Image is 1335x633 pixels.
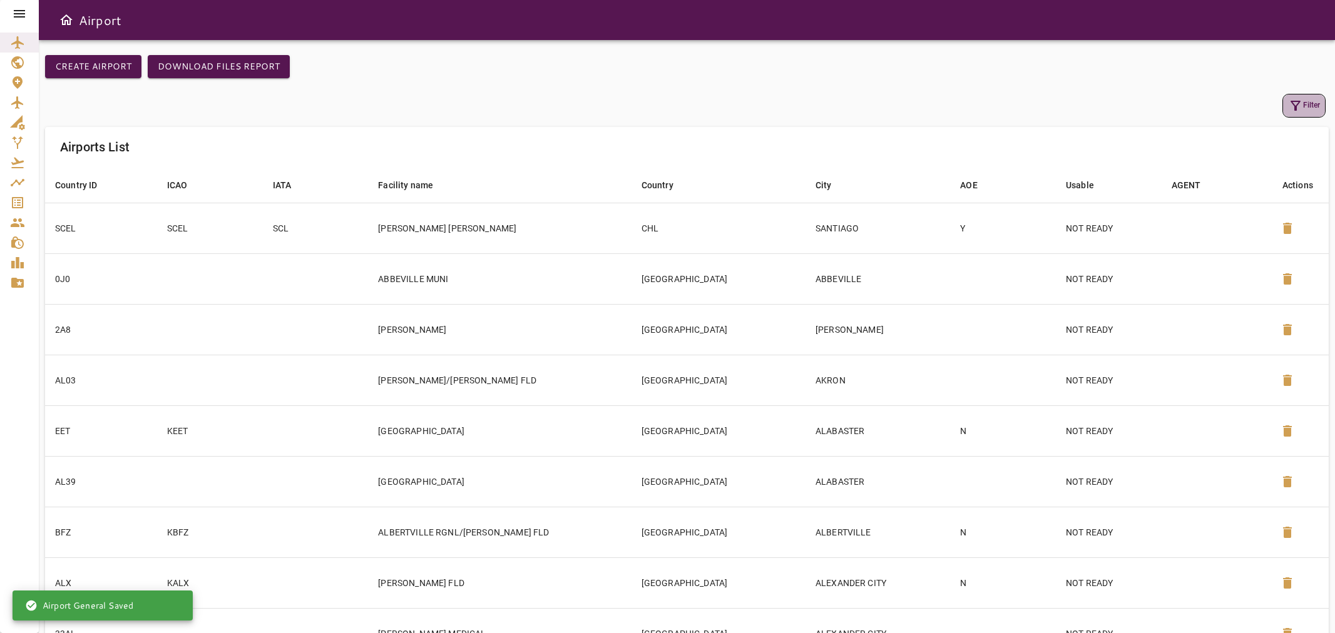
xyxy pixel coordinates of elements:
[1280,423,1295,438] span: delete
[55,178,114,193] span: Country ID
[45,253,157,304] td: 0J0
[1066,222,1152,235] p: NOT READY
[79,10,121,30] h6: Airport
[45,507,157,557] td: BFZ
[45,355,157,405] td: AL03
[45,456,157,507] td: AL39
[1272,416,1302,446] button: Delete Airport
[1272,213,1302,243] button: Delete Airport
[1280,322,1295,337] span: delete
[1280,474,1295,489] span: delete
[632,456,806,507] td: [GEOGRAPHIC_DATA]
[1280,271,1295,286] span: delete
[368,405,631,456] td: [GEOGRAPHIC_DATA]
[950,557,1056,608] td: N
[45,405,157,456] td: EET
[642,178,690,193] span: Country
[1280,575,1295,590] span: delete
[60,137,130,157] h6: Airports List
[816,178,832,193] div: City
[1172,178,1217,193] span: AGENT
[806,203,950,253] td: SANTIAGO
[632,507,806,557] td: [GEOGRAPHIC_DATA]
[368,253,631,304] td: ABBEVILLE MUNI
[54,8,79,33] button: Open drawer
[368,557,631,608] td: [PERSON_NAME] FLD
[1280,525,1295,540] span: delete
[632,304,806,355] td: [GEOGRAPHIC_DATA]
[45,557,157,608] td: ALX
[368,304,631,355] td: [PERSON_NAME]
[368,355,631,405] td: [PERSON_NAME]/[PERSON_NAME] FLD
[1282,94,1326,118] button: Filter
[806,557,950,608] td: ALEXANDER CITY
[1066,273,1152,285] p: NOT READY
[632,203,806,253] td: CHL
[1272,315,1302,345] button: Delete Airport
[1272,365,1302,395] button: Delete Airport
[378,178,449,193] span: Facility name
[167,178,204,193] span: ICAO
[368,507,631,557] td: ALBERTVILLE RGNL/[PERSON_NAME] FLD
[806,355,950,405] td: AKRON
[960,178,977,193] div: AOE
[273,178,308,193] span: IATA
[1172,178,1201,193] div: AGENT
[1272,517,1302,547] button: Delete Airport
[960,178,993,193] span: AOE
[167,178,188,193] div: ICAO
[378,178,433,193] div: Facility name
[806,456,950,507] td: ALABASTER
[157,405,263,456] td: KEET
[632,253,806,304] td: [GEOGRAPHIC_DATA]
[1066,178,1094,193] div: Usable
[632,405,806,456] td: [GEOGRAPHIC_DATA]
[816,178,848,193] span: City
[45,304,157,355] td: 2A8
[1066,323,1152,336] p: NOT READY
[368,203,631,253] td: [PERSON_NAME] [PERSON_NAME]
[1066,577,1152,589] p: NOT READY
[273,178,292,193] div: IATA
[157,557,263,608] td: KALX
[157,507,263,557] td: KBFZ
[263,203,369,253] td: SCL
[1066,374,1152,387] p: NOT READY
[1066,526,1152,539] p: NOT READY
[632,355,806,405] td: [GEOGRAPHIC_DATA]
[806,405,950,456] td: ALABASTER
[368,456,631,507] td: [GEOGRAPHIC_DATA]
[45,203,157,253] td: SCEL
[806,507,950,557] td: ALBERTVILLE
[1066,425,1152,437] p: NOT READY
[25,594,133,617] div: Airport General Saved
[45,55,141,78] button: Create airport
[148,55,290,78] button: Download Files Report
[1280,373,1295,388] span: delete
[806,304,950,355] td: [PERSON_NAME]
[157,203,263,253] td: SCEL
[1272,568,1302,598] button: Delete Airport
[950,507,1056,557] td: N
[642,178,673,193] div: Country
[950,203,1056,253] td: Y
[950,405,1056,456] td: N
[632,557,806,608] td: [GEOGRAPHIC_DATA]
[1066,475,1152,488] p: NOT READY
[1066,178,1110,193] span: Usable
[55,178,98,193] div: Country ID
[1272,264,1302,294] button: Delete Airport
[806,253,950,304] td: ABBEVILLE
[1272,467,1302,497] button: Delete Airport
[1280,221,1295,236] span: delete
